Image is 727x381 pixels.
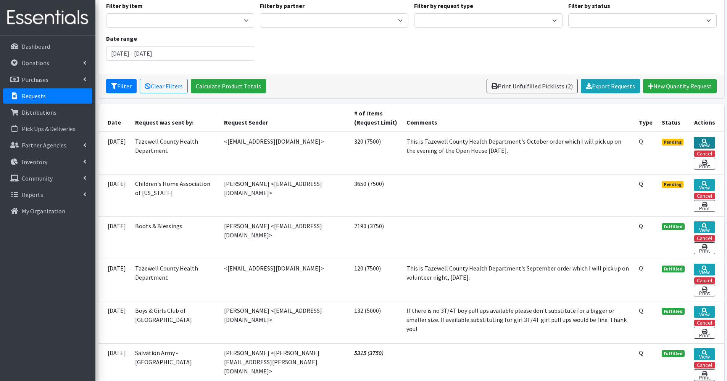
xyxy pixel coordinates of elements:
[106,79,137,93] button: Filter
[402,259,634,301] td: This is Tazewell County Health Department's September order which I will pick up on volunteer nig...
[22,174,53,182] p: Community
[657,104,689,132] th: Status
[22,76,48,83] p: Purchases
[694,320,715,326] button: Cancel
[634,104,657,132] th: Type
[639,180,643,187] abbr: Quantity
[694,235,715,242] button: Cancel
[131,132,220,174] td: Tazewell County Health Department
[643,79,717,93] a: New Quantity Request
[350,259,402,301] td: 120 (7500)
[22,207,65,215] p: My Organization
[568,1,610,10] label: Filter by status
[22,109,56,116] p: Distributions
[3,88,92,104] a: Requests
[22,158,47,166] p: Inventory
[219,259,350,301] td: <[EMAIL_ADDRESS][DOMAIN_NAME]>
[3,203,92,219] a: My Organization
[219,132,350,174] td: <[EMAIL_ADDRESS][DOMAIN_NAME]>
[662,350,685,357] span: Fulfilled
[487,79,578,93] a: Print Unfulfilled Picklists (2)
[22,59,49,67] p: Donations
[694,348,715,360] a: View
[260,1,305,10] label: Filter by partner
[694,327,715,339] a: Print
[694,362,715,368] button: Cancel
[191,79,266,93] a: Calculate Product Totals
[402,104,634,132] th: Comments
[3,138,92,153] a: Partner Agencies
[662,308,685,315] span: Fulfilled
[106,1,143,10] label: Filter by item
[98,132,131,174] td: [DATE]
[662,181,683,188] span: Pending
[219,216,350,259] td: [PERSON_NAME] <[EMAIL_ADDRESS][DOMAIN_NAME]>
[402,301,634,343] td: If there is no 3T/4T boy pull ups available please don't substitute for a bigger or smaller size....
[131,301,220,343] td: Boys & Girls Club of [GEOGRAPHIC_DATA]
[22,191,43,199] p: Reports
[98,216,131,259] td: [DATE]
[694,200,715,212] a: Print
[3,171,92,186] a: Community
[414,1,473,10] label: Filter by request type
[694,137,715,149] a: View
[662,223,685,230] span: Fulfilled
[219,104,350,132] th: Request Sender
[694,306,715,318] a: View
[98,259,131,301] td: [DATE]
[662,139,683,146] span: Pending
[350,104,402,132] th: # of Items (Request Limit)
[694,150,715,157] button: Cancel
[350,216,402,259] td: 2190 (3750)
[581,79,640,93] a: Export Requests
[694,264,715,275] a: View
[3,187,92,202] a: Reports
[22,141,66,149] p: Partner Agencies
[3,105,92,120] a: Distributions
[694,158,715,170] a: Print
[3,39,92,54] a: Dashboard
[694,285,715,296] a: Print
[662,266,685,272] span: Fulfilled
[22,43,50,50] p: Dashboard
[350,132,402,174] td: 320 (7500)
[131,259,220,301] td: Tazewell County Health Department
[131,104,220,132] th: Request was sent by:
[3,154,92,170] a: Inventory
[694,193,715,199] button: Cancel
[219,301,350,343] td: [PERSON_NAME] <[EMAIL_ADDRESS][DOMAIN_NAME]>
[639,138,643,145] abbr: Quantity
[402,132,634,174] td: This is Tazewell County Health Department's October order which I will pick up on the evening of ...
[131,216,220,259] td: Boots & Blessings
[106,34,137,43] label: Date range
[22,125,76,133] p: Pick Ups & Deliveries
[140,79,188,93] a: Clear Filters
[131,174,220,216] td: Children's Home Association of [US_STATE]
[3,55,92,70] a: Donations
[694,221,715,233] a: View
[694,369,715,381] a: Print
[106,46,255,61] input: January 1, 2011 - December 31, 2011
[694,277,715,284] button: Cancel
[219,174,350,216] td: [PERSON_NAME] <[EMAIL_ADDRESS][DOMAIN_NAME]>
[694,242,715,254] a: Print
[689,104,724,132] th: Actions
[694,179,715,191] a: View
[98,301,131,343] td: [DATE]
[350,174,402,216] td: 3650 (7500)
[98,174,131,216] td: [DATE]
[350,301,402,343] td: 132 (5000)
[639,222,643,230] abbr: Quantity
[3,72,92,87] a: Purchases
[22,92,46,100] p: Requests
[98,104,131,132] th: Date
[639,307,643,314] abbr: Quantity
[3,5,92,30] img: HumanEssentials
[3,121,92,136] a: Pick Ups & Deliveries
[639,349,643,357] abbr: Quantity
[639,264,643,272] abbr: Quantity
